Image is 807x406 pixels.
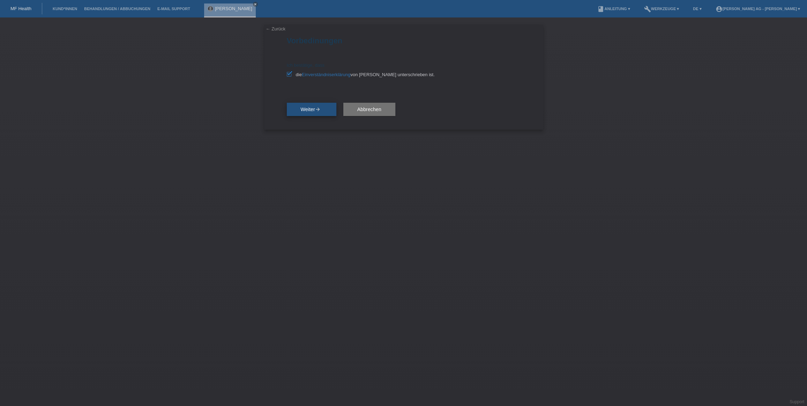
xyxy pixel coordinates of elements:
[49,7,81,11] a: Kund*innen
[287,72,521,77] label: die von [PERSON_NAME] unterschrieben ist.
[154,7,194,11] a: E-Mail Support
[594,7,633,11] a: bookAnleitung ▾
[302,72,350,77] a: Einverständniserklärung
[644,6,651,13] i: build
[301,107,322,112] span: Weiter
[712,7,804,11] a: account_circle[PERSON_NAME] AG - [PERSON_NAME] ▾
[641,7,683,11] a: buildWerkzeuge ▾
[81,7,154,11] a: Behandlungen / Abbuchungen
[597,6,604,13] i: book
[343,103,395,116] button: Abbrechen
[315,107,321,112] i: arrow_forward
[357,107,381,112] span: Abbrechen
[10,6,31,11] a: MF Health
[689,7,705,11] a: DE ▾
[287,103,336,116] button: Weiterarrow_forward
[253,2,258,7] a: close
[215,6,252,11] a: [PERSON_NAME]
[287,63,521,77] div: Ich bestätige, dass
[715,6,722,13] i: account_circle
[790,399,804,404] a: Support
[266,26,285,31] a: ← Zurück
[254,2,257,6] i: close
[287,36,521,45] h1: Vorbedinungen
